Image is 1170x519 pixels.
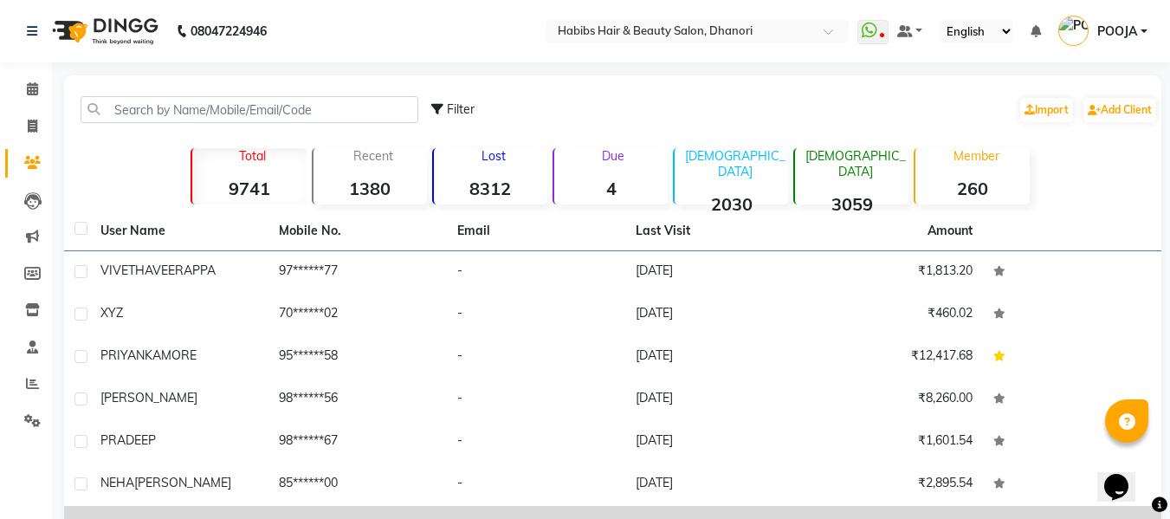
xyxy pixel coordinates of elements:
span: Filter [447,101,475,117]
td: - [447,294,625,336]
strong: 1380 [314,178,427,199]
span: VEERAPPA [152,263,216,278]
td: ₹8,260.00 [805,379,983,421]
p: [DEMOGRAPHIC_DATA] [802,148,908,179]
td: [DATE] [625,336,804,379]
strong: 9741 [192,178,306,199]
td: [DATE] [625,379,804,421]
th: Email [447,211,625,251]
strong: 8312 [434,178,547,199]
span: MORE [161,347,197,363]
span: POOJA [1097,23,1137,41]
td: - [447,336,625,379]
iframe: chat widget [1097,450,1153,502]
p: Total [199,148,306,164]
td: - [447,251,625,294]
b: 08047224946 [191,7,267,55]
strong: 2030 [675,193,788,215]
td: ₹12,417.68 [805,336,983,379]
th: User Name [90,211,268,251]
strong: 260 [915,178,1029,199]
strong: 3059 [795,193,908,215]
td: ₹1,601.54 [805,421,983,464]
p: Due [558,148,668,164]
td: - [447,379,625,421]
span: VIVETHA [100,263,152,278]
span: [PERSON_NAME] [100,390,197,405]
td: ₹460.02 [805,294,983,336]
td: [DATE] [625,251,804,294]
td: ₹1,813.20 [805,251,983,294]
strong: 4 [554,178,668,199]
span: PRADEEP [100,432,156,448]
img: logo [44,7,163,55]
td: - [447,421,625,464]
th: Last Visit [625,211,804,251]
a: Add Client [1083,98,1156,122]
a: Import [1020,98,1073,122]
td: [DATE] [625,421,804,464]
th: Mobile No. [268,211,447,251]
td: [DATE] [625,294,804,336]
p: [DEMOGRAPHIC_DATA] [682,148,788,179]
td: [DATE] [625,464,804,506]
th: Amount [917,211,983,250]
span: PRIYANKA [100,347,161,363]
span: [PERSON_NAME] [134,475,231,490]
p: Recent [320,148,427,164]
input: Search by Name/Mobile/Email/Code [81,96,418,123]
p: Lost [441,148,547,164]
p: Member [922,148,1029,164]
td: ₹2,895.54 [805,464,983,506]
span: NEHA [100,475,134,490]
td: - [447,464,625,506]
span: XYZ [100,305,123,321]
img: POOJA [1058,16,1089,46]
